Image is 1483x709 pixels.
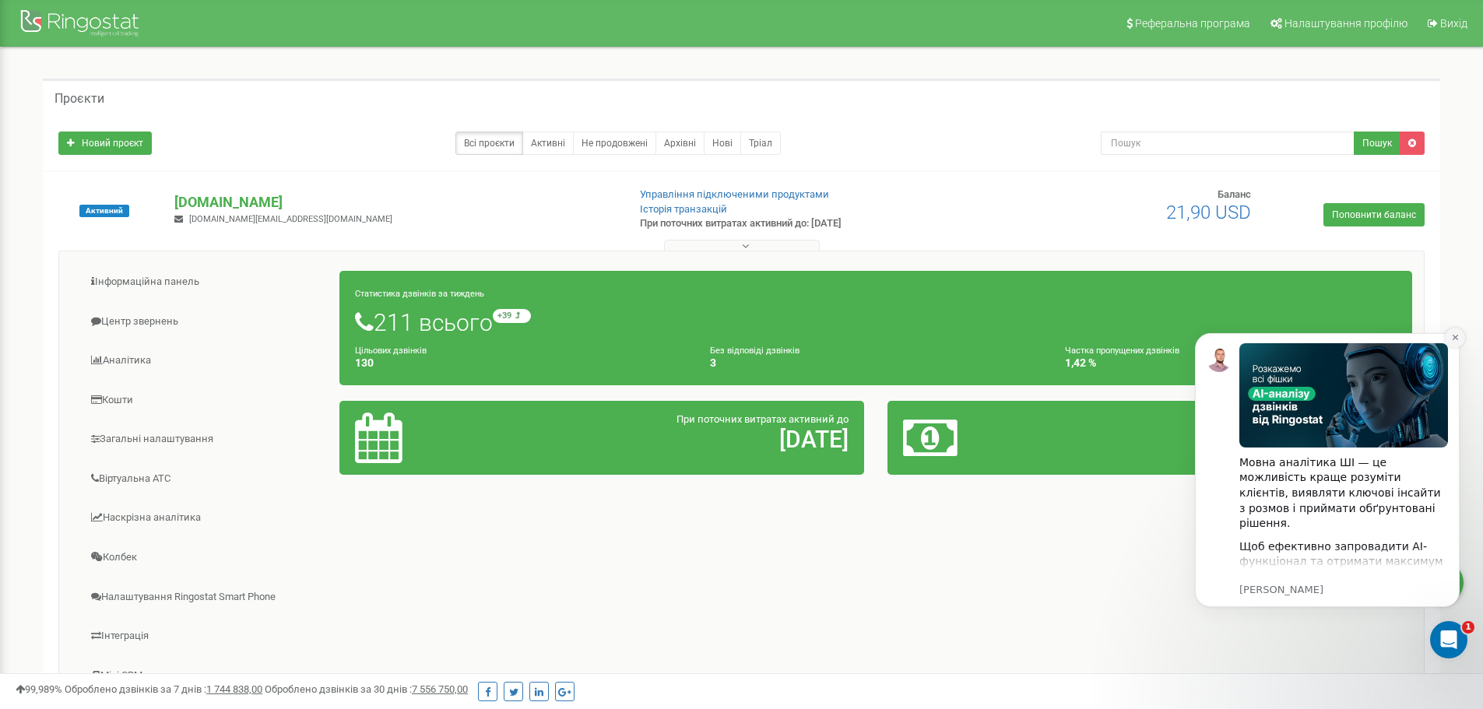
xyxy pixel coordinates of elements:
[640,188,829,200] a: Управління підключеними продуктами
[710,346,799,356] small: Без відповіді дзвінків
[455,132,523,155] a: Всі проєкти
[71,342,340,380] a: Аналiтика
[71,381,340,419] a: Кошти
[655,132,705,155] a: Архівні
[1166,202,1251,223] span: 21,90 USD
[174,192,614,212] p: [DOMAIN_NAME]
[355,346,427,356] small: Цільових дзвінків
[740,132,781,155] a: Тріал
[1172,310,1483,667] iframe: Intercom notifications повідомлення
[71,263,340,301] a: Інформаційна панель
[493,309,531,323] small: +39
[527,426,849,452] h2: [DATE]
[573,132,656,155] a: Не продовжені
[71,617,340,655] a: Інтеграція
[65,683,262,695] span: Оброблено дзвінків за 7 днів :
[265,683,468,695] span: Оброблено дзвінків за 30 днів :
[355,357,687,369] h4: 130
[1440,17,1467,30] span: Вихід
[71,460,340,498] a: Віртуальна АТС
[71,499,340,537] a: Наскрізна аналітика
[206,683,262,695] u: 1 744 838,00
[522,132,574,155] a: Активні
[71,539,340,577] a: Колбек
[16,683,62,695] span: 99,989%
[71,303,340,341] a: Центр звернень
[1065,346,1179,356] small: Частка пропущених дзвінків
[355,289,484,299] small: Статистика дзвінків за тиждень
[1284,17,1407,30] span: Налаштування профілю
[71,578,340,616] a: Налаштування Ringostat Smart Phone
[54,92,104,106] h5: Проєкти
[79,205,129,217] span: Активний
[71,657,340,695] a: Mini CRM
[58,132,152,155] a: Новий проєкт
[412,683,468,695] u: 7 556 750,00
[710,357,1042,369] h4: 3
[640,216,964,231] p: При поточних витратах активний до: [DATE]
[189,214,392,224] span: [DOMAIN_NAME][EMAIL_ADDRESS][DOMAIN_NAME]
[1462,621,1474,634] span: 1
[1065,357,1397,369] h4: 1,42 %
[1323,203,1425,226] a: Поповнити баланс
[704,132,741,155] a: Нові
[676,413,849,425] span: При поточних витратах активний до
[1430,621,1467,658] iframe: Intercom live chat
[71,420,340,458] a: Загальні налаштування
[1075,426,1397,452] h2: 21,90 $
[1135,17,1250,30] span: Реферальна програма
[1101,132,1355,155] input: Пошук
[355,309,1397,335] h1: 211 всього
[640,203,727,215] a: Історія транзакцій
[1218,188,1251,200] span: Баланс
[1354,132,1400,155] button: Пошук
